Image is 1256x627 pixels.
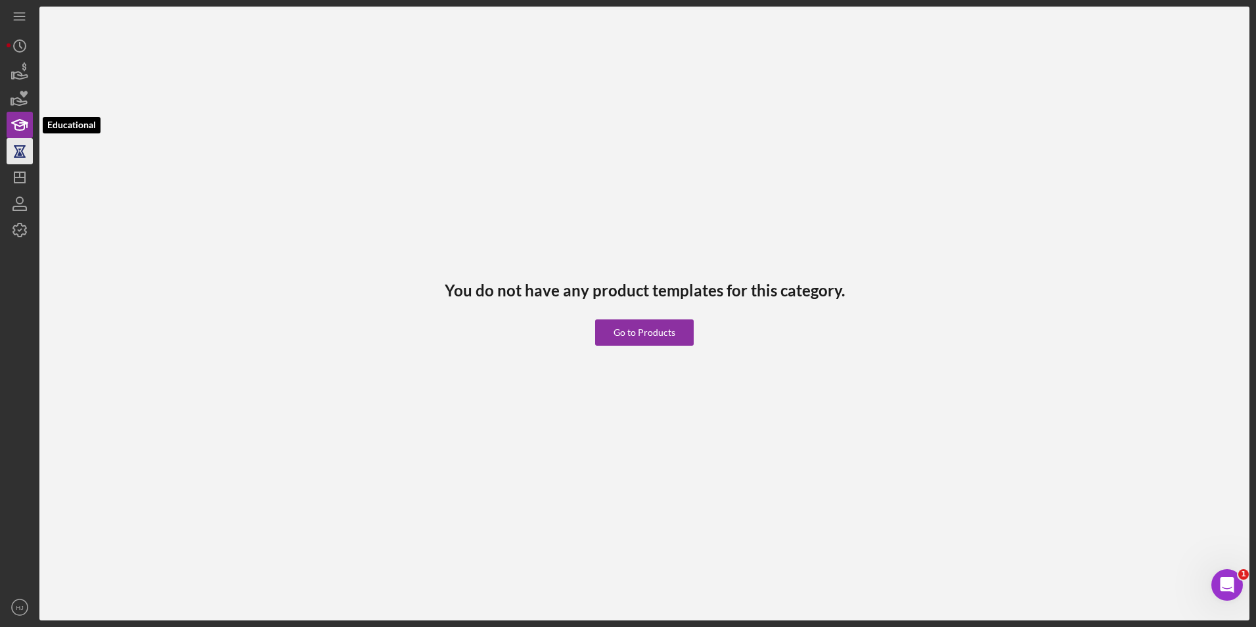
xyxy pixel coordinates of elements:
[445,281,845,300] h3: You do not have any product templates for this category.
[614,319,675,346] div: Go to Products
[16,604,24,611] text: HJ
[1211,569,1243,601] iframe: Intercom live chat
[7,594,33,620] button: HJ
[1238,569,1249,580] span: 1
[595,319,694,346] button: Go to Products
[595,300,694,346] a: Go to Products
